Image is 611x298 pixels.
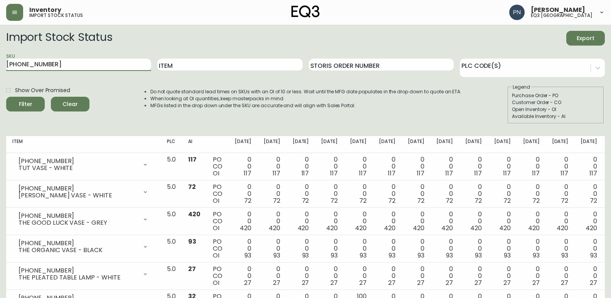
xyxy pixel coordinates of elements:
[302,251,309,260] span: 93
[531,13,592,18] h5: eq3 [GEOGRAPHIC_DATA]
[465,156,482,177] div: 0 0
[552,266,569,286] div: 0 0
[229,136,258,153] th: [DATE]
[19,267,138,274] div: [PHONE_NUMBER]
[384,224,396,232] span: 420
[213,278,219,287] span: OI
[273,278,280,287] span: 27
[523,211,540,232] div: 0 0
[213,251,219,260] span: OI
[531,7,585,13] span: [PERSON_NAME]
[161,136,182,153] th: PLC
[408,184,424,204] div: 0 0
[581,211,597,232] div: 0 0
[235,266,251,286] div: 0 0
[388,169,396,178] span: 117
[465,184,482,204] div: 0 0
[291,5,320,18] img: logo
[315,136,344,153] th: [DATE]
[523,156,540,177] div: 0 0
[150,102,462,109] li: MFGs listed in the drop down under the SKU are accurate and will align with Sales Portal.
[273,196,280,205] span: 72
[517,136,546,153] th: [DATE]
[29,13,83,18] h5: import stock status
[350,266,367,286] div: 0 0
[264,184,280,204] div: 0 0
[488,136,517,153] th: [DATE]
[6,136,161,153] th: Item
[161,180,182,208] td: 5.0
[561,196,568,205] span: 72
[15,86,70,94] span: Show Over Promised
[286,136,315,153] th: [DATE]
[402,136,431,153] th: [DATE]
[436,238,453,259] div: 0 0
[240,224,251,232] span: 420
[417,196,424,205] span: 72
[330,278,338,287] span: 27
[532,196,540,205] span: 72
[408,266,424,286] div: 0 0
[512,106,600,113] div: Open Inventory - OI
[436,211,453,232] div: 0 0
[6,97,45,111] button: Filter
[293,184,309,204] div: 0 0
[51,97,89,111] button: Clear
[512,92,600,99] div: Purchase Order - PO
[150,88,462,95] li: Do not quote standard lead times on SKUs with an OI of 10 or less. Wait until the MFG date popula...
[408,238,424,259] div: 0 0
[235,238,251,259] div: 0 0
[321,238,338,259] div: 0 0
[161,208,182,235] td: 5.0
[552,156,569,177] div: 0 0
[150,95,462,102] li: When looking at OI quantities, keep masterpacks in mind.
[528,224,540,232] span: 420
[19,185,138,192] div: [PHONE_NUMBER]
[379,266,396,286] div: 0 0
[408,211,424,232] div: 0 0
[293,156,309,177] div: 0 0
[552,211,569,232] div: 0 0
[430,136,459,153] th: [DATE]
[350,156,367,177] div: 0 0
[417,278,424,287] span: 27
[379,211,396,232] div: 0 0
[446,251,453,260] span: 93
[244,278,251,287] span: 27
[235,211,251,232] div: 0 0
[475,196,482,205] span: 72
[57,99,83,109] span: Clear
[581,266,597,286] div: 0 0
[273,251,280,260] span: 93
[330,196,338,205] span: 72
[302,278,309,287] span: 27
[389,251,396,260] span: 93
[581,238,597,259] div: 0 0
[293,211,309,232] div: 0 0
[552,184,569,204] div: 0 0
[586,224,597,232] span: 420
[436,156,453,177] div: 0 0
[561,278,568,287] span: 27
[19,158,138,165] div: [PHONE_NUMBER]
[321,266,338,286] div: 0 0
[213,266,222,286] div: PO CO
[561,169,568,178] span: 117
[188,237,196,246] span: 93
[566,31,605,45] button: Export
[359,196,367,205] span: 72
[188,264,196,273] span: 27
[293,238,309,259] div: 0 0
[19,219,138,226] div: THE GOOD LUCK VASE - GREY
[6,31,112,45] h2: Import Stock Status
[459,136,488,153] th: [DATE]
[321,184,338,204] div: 0 0
[161,235,182,263] td: 5.0
[293,266,309,286] div: 0 0
[523,266,540,286] div: 0 0
[533,251,540,260] span: 93
[546,136,575,153] th: [DATE]
[590,251,597,260] span: 93
[446,278,453,287] span: 27
[436,184,453,204] div: 0 0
